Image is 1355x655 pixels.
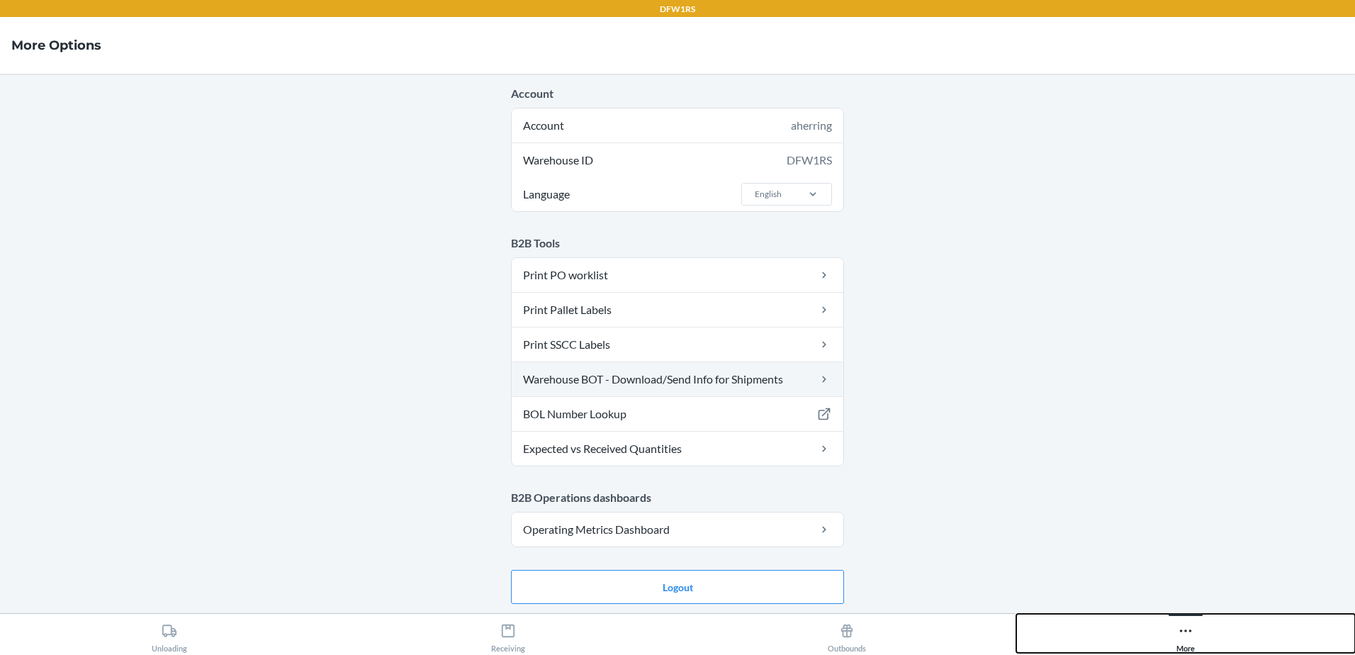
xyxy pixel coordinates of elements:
[828,617,866,653] div: Outbounds
[791,117,832,134] div: aherring
[1176,617,1195,653] div: More
[512,432,843,466] a: Expected vs Received Quantities
[677,614,1016,653] button: Outbounds
[1016,614,1355,653] button: More
[787,152,832,169] div: DFW1RS
[512,258,843,292] a: Print PO worklist
[511,489,844,506] p: B2B Operations dashboards
[339,614,677,653] button: Receiving
[512,513,843,547] a: Operating Metrics Dashboard
[753,188,755,201] input: LanguageEnglish
[512,108,843,142] div: Account
[11,36,101,55] h4: More Options
[660,3,695,16] p: DFW1RS
[511,235,844,252] p: B2B Tools
[512,362,843,396] a: Warehouse BOT - Download/Send Info for Shipments
[512,143,843,177] div: Warehouse ID
[521,177,572,211] span: Language
[152,617,187,653] div: Unloading
[512,327,843,362] a: Print SSCC Labels
[755,188,782,201] div: English
[511,85,844,102] p: Account
[511,570,844,604] button: Logout
[491,617,525,653] div: Receiving
[512,397,843,431] a: BOL Number Lookup
[512,293,843,327] a: Print Pallet Labels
